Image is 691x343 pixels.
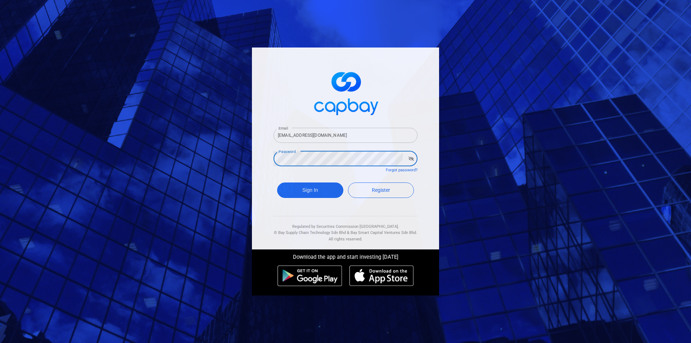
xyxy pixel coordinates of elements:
[348,182,414,198] a: Register
[247,249,444,262] div: Download the app and start investing [DATE]
[351,230,417,235] span: Bay Smart Capital Ventures Sdn Bhd.
[274,230,346,235] span: © Bay Supply Chain Technology Sdn Bhd
[277,182,343,198] button: Sign In
[277,265,342,286] img: android
[279,126,288,131] label: Email
[372,187,390,193] span: Register
[279,149,296,154] label: Password
[310,66,381,119] img: logo
[349,265,414,286] img: ios
[386,168,417,172] a: Forgot password?
[274,216,417,243] div: Regulated by Securities Commission [GEOGRAPHIC_DATA]. & All rights reserved.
